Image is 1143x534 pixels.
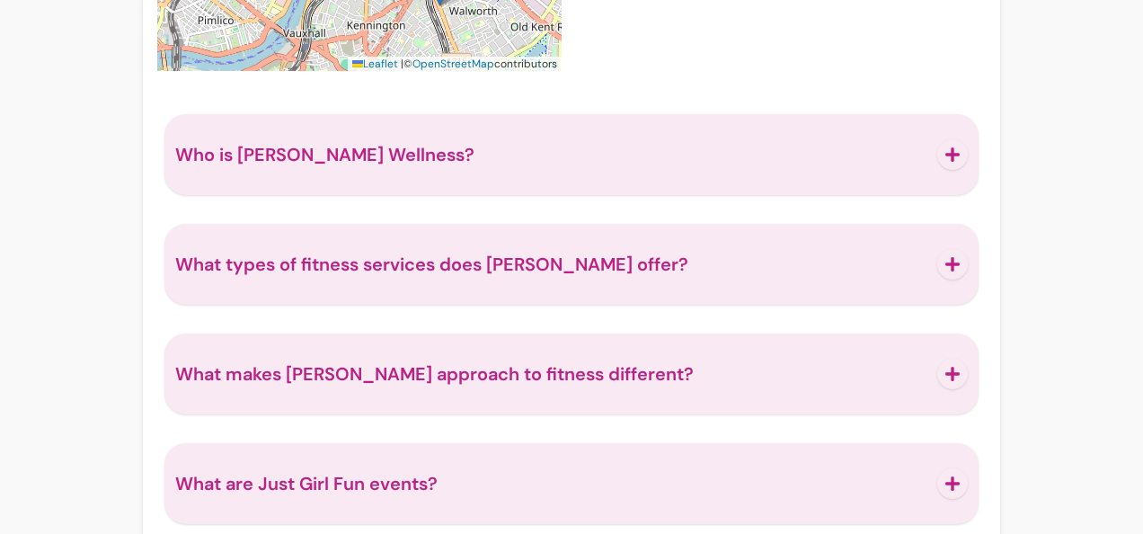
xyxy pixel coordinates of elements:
div: © contributors [348,57,562,72]
button: What makes [PERSON_NAME] approach to fitness different? [175,344,968,404]
span: | [401,57,403,71]
span: Who is [PERSON_NAME] Wellness? [175,143,474,166]
button: What types of fitness services does [PERSON_NAME] offer? [175,235,968,294]
button: Who is [PERSON_NAME] Wellness? [175,125,968,184]
button: What are Just Girl Fun events? [175,454,968,513]
a: Leaflet [352,57,398,71]
span: What makes [PERSON_NAME] approach to fitness different? [175,362,694,386]
a: OpenStreetMap [412,57,494,71]
span: What are Just Girl Fun events? [175,472,438,495]
span: What types of fitness services does [PERSON_NAME] offer? [175,253,688,276]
